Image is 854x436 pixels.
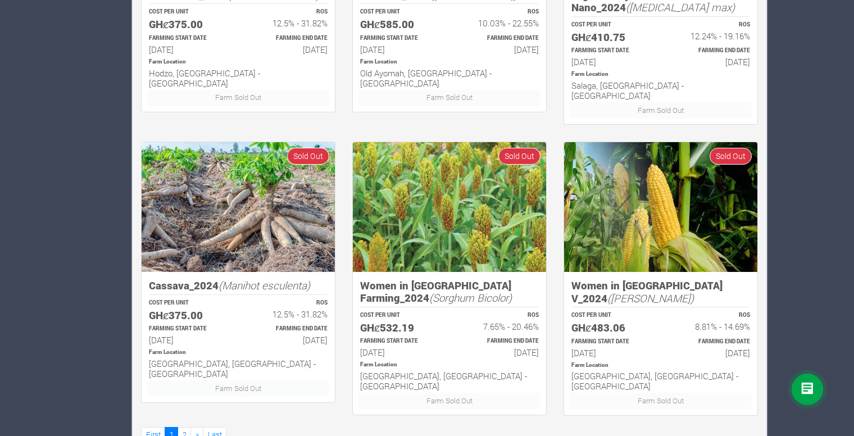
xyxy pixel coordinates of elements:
p: ROS [248,8,328,16]
h6: Salaga, [GEOGRAPHIC_DATA] - [GEOGRAPHIC_DATA] [571,80,750,101]
p: ROS [460,311,539,320]
h5: GHȼ585.00 [360,18,439,31]
p: Estimated Farming End Date [671,338,750,346]
p: Estimated Farming End Date [671,47,750,55]
h5: Women in [GEOGRAPHIC_DATA] V_2024 [571,279,750,305]
p: COST PER UNIT [149,299,228,307]
p: Estimated Farming Start Date [571,338,651,346]
p: Estimated Farming End Date [460,34,539,43]
h5: GHȼ375.00 [149,309,228,322]
p: Estimated Farming End Date [248,34,328,43]
h5: Women in [GEOGRAPHIC_DATA] Farming_2024 [360,279,539,305]
h6: [DATE] [571,348,651,358]
img: growforme image [142,142,335,272]
p: COST PER UNIT [360,8,439,16]
h6: 7.65% - 20.46% [460,321,539,331]
i: ([PERSON_NAME]) [607,291,694,305]
h6: 8.81% - 14.69% [671,321,750,331]
h6: [GEOGRAPHIC_DATA], [GEOGRAPHIC_DATA] - [GEOGRAPHIC_DATA] [571,371,750,391]
h5: GHȼ375.00 [149,18,228,31]
h6: [DATE] [248,335,328,345]
h6: [DATE] [571,57,651,67]
p: COST PER UNIT [571,21,651,29]
h5: GHȼ532.19 [360,321,439,334]
p: Location of Farm [149,58,328,66]
h5: GHȼ483.06 [571,321,651,334]
span: Sold Out [498,148,540,164]
p: Estimated Farming Start Date [360,337,439,346]
p: ROS [460,8,539,16]
span: Sold Out [287,148,329,164]
p: Estimated Farming Start Date [360,34,439,43]
p: ROS [671,311,750,320]
h6: [DATE] [460,347,539,357]
p: Location of Farm [149,348,328,357]
p: Location of Farm [360,58,539,66]
p: Location of Farm [571,70,750,79]
h6: Old Ayomah, [GEOGRAPHIC_DATA] - [GEOGRAPHIC_DATA] [360,68,539,88]
p: COST PER UNIT [571,311,651,320]
h6: 12.5% - 31.82% [248,309,328,319]
i: (Sorghum Bicolor) [429,290,512,305]
h6: Hodzo, [GEOGRAPHIC_DATA] - [GEOGRAPHIC_DATA] [149,68,328,88]
h5: Cassava_2024 [149,279,328,292]
p: Estimated Farming End Date [460,337,539,346]
img: growforme image [353,142,546,271]
h6: [GEOGRAPHIC_DATA], [GEOGRAPHIC_DATA] - [GEOGRAPHIC_DATA] [149,358,328,379]
p: Estimated Farming Start Date [149,325,228,333]
h6: [DATE] [149,335,228,345]
p: COST PER UNIT [360,311,439,320]
h6: [DATE] [460,44,539,54]
p: ROS [671,21,750,29]
h6: 12.24% - 19.16% [671,31,750,41]
h6: [DATE] [671,348,750,358]
h6: [DATE] [671,57,750,67]
h6: [GEOGRAPHIC_DATA], [GEOGRAPHIC_DATA] - [GEOGRAPHIC_DATA] [360,371,539,391]
p: Location of Farm [360,361,539,369]
span: Sold Out [710,148,752,164]
h6: [DATE] [360,347,439,357]
p: COST PER UNIT [149,8,228,16]
p: Estimated Farming Start Date [571,47,651,55]
h6: [DATE] [149,44,228,54]
h6: [DATE] [360,44,439,54]
p: Estimated Farming Start Date [149,34,228,43]
h6: [DATE] [248,44,328,54]
p: Estimated Farming End Date [248,325,328,333]
h6: 12.5% - 31.82% [248,18,328,28]
img: growforme image [564,142,757,272]
p: Location of Farm [571,361,750,370]
i: (Manihot esculenta) [219,278,310,292]
h5: GHȼ410.75 [571,31,651,44]
h6: 10.03% - 22.55% [460,18,539,28]
p: ROS [248,299,328,307]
